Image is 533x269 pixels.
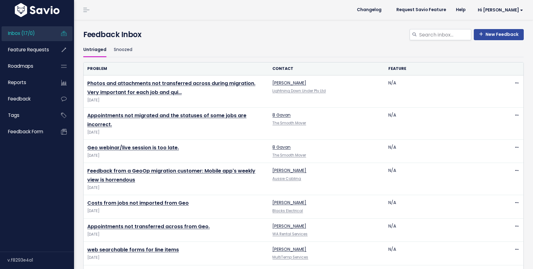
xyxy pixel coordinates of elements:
a: Lightning Down Under Pty Ltd [272,88,326,93]
img: logo-white.9d6f32f41409.svg [13,3,61,17]
span: Inbox (17/0) [8,30,35,36]
span: Hi [PERSON_NAME] [478,8,523,12]
th: Contact [269,62,384,75]
span: Feedback [8,96,31,102]
span: [DATE] [87,231,265,238]
td: N/A [385,75,500,108]
a: Help [451,5,470,15]
h4: Feedback Inbox [83,29,524,40]
span: [DATE] [87,185,265,191]
span: [DATE] [87,208,265,214]
a: New Feedback [474,29,524,40]
div: v.f8293e4a1 [7,252,74,268]
a: 8 Gavan [272,112,291,118]
a: Hi [PERSON_NAME] [470,5,528,15]
span: Feedback form [8,128,43,135]
a: Untriaged [83,43,106,57]
a: [PERSON_NAME] [272,246,306,252]
span: [DATE] [87,129,265,136]
a: Feedback [2,92,51,106]
span: Roadmaps [8,63,33,69]
a: [PERSON_NAME] [272,80,306,86]
a: MultiTemp Services [272,255,308,260]
a: Feedback from a GeoOp migration customer: Mobile app's weekly view is horrendous [87,167,255,183]
td: N/A [385,218,500,241]
a: Feedback form [2,125,51,139]
a: Geo webinar/live session is too late. [87,144,179,151]
td: N/A [385,163,500,195]
a: WA Rental Services [272,232,308,237]
a: Costs from jobs not imported from Geo [87,199,189,207]
th: Feature [385,62,500,75]
span: Feature Requests [8,46,49,53]
span: [DATE] [87,152,265,159]
a: Reports [2,75,51,90]
input: Search inbox... [419,29,471,40]
span: Changelog [357,8,382,12]
span: [DATE] [87,254,265,261]
a: Aussie Cabling [272,176,301,181]
a: Appointments not migrated and the statuses of some jobs are incorrect. [87,112,246,128]
a: Request Savio Feature [391,5,451,15]
a: Appointments not transferred across from Geo. [87,223,210,230]
a: The Smooth Mover [272,153,306,158]
a: Tags [2,108,51,122]
span: Tags [8,112,19,118]
span: [DATE] [87,97,265,104]
a: [PERSON_NAME] [272,199,306,206]
th: Problem [84,62,269,75]
a: The Smooth Mover [272,121,306,126]
a: [PERSON_NAME] [272,223,306,229]
td: N/A [385,140,500,163]
a: [PERSON_NAME] [272,167,306,173]
td: N/A [385,108,500,140]
td: N/A [385,195,500,218]
a: Snoozed [114,43,132,57]
a: 8 Gavan [272,144,291,150]
a: Feature Requests [2,43,51,57]
a: Photos and attachments not transferred across during migration. Very important for each job and qui… [87,80,255,96]
span: Reports [8,79,26,86]
a: Roadmaps [2,59,51,73]
ul: Filter feature requests [83,43,524,57]
a: Blacks Electrical [272,208,303,213]
td: N/A [385,242,500,265]
a: web searchable forms for line items [87,246,179,253]
a: Inbox (17/0) [2,26,51,41]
